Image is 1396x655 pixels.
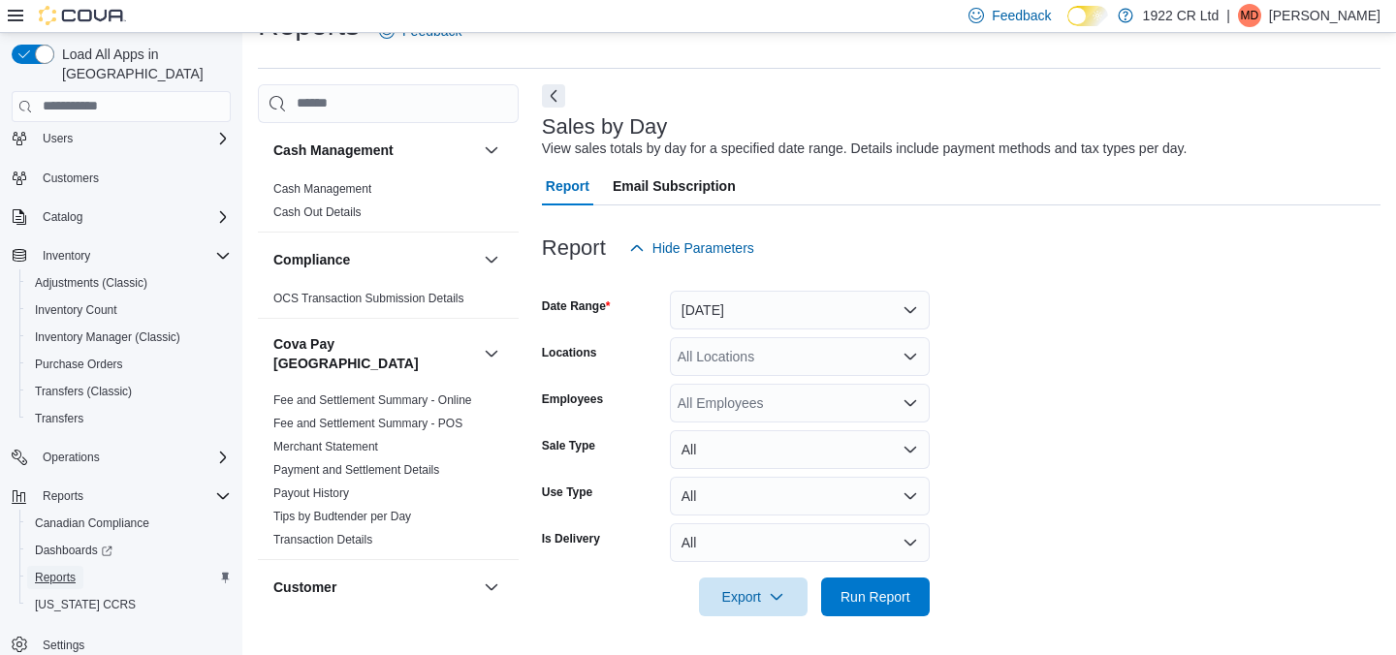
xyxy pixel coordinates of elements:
button: Compliance [273,250,476,269]
a: Cash Out Details [273,205,362,219]
a: Transfers [27,407,91,430]
span: Customers [43,171,99,186]
button: All [670,477,930,515]
span: Transfers [35,411,83,426]
a: Payout History [273,486,349,500]
div: Mike Dunn [1238,4,1261,27]
label: Sale Type [542,438,595,453]
h3: Report [542,236,606,260]
a: Inventory Manager (Classic) [27,326,188,349]
span: Merchant Statement [273,439,378,454]
a: Payment and Settlement Details [273,463,439,477]
button: Inventory [35,244,98,267]
span: Payment and Settlement Details [273,462,439,478]
h3: Customer [273,577,336,597]
button: Customer [273,577,476,597]
span: Tips by Budtender per Day [273,509,411,524]
span: Inventory Count [35,302,117,318]
span: Purchase Orders [27,353,231,376]
button: [US_STATE] CCRS [19,591,238,618]
div: Compliance [258,287,519,318]
button: Catalog [35,205,90,229]
button: Transfers [19,405,238,432]
button: Reports [35,484,91,508]
button: Inventory Count [19,296,238,324]
span: Canadian Compliance [35,515,149,531]
span: Users [35,127,231,150]
span: Dark Mode [1067,26,1068,27]
a: Cash Management [273,182,371,196]
span: Fee and Settlement Summary - POS [273,416,462,431]
button: Run Report [821,577,930,616]
span: Inventory Manager (Classic) [35,329,180,345]
a: Dashboards [27,539,120,562]
span: Report [546,167,589,205]
a: Fee and Settlement Summary - Online [273,393,472,407]
a: Adjustments (Classic) [27,271,155,295]
button: Cash Management [273,140,476,160]
button: Inventory Manager (Classic) [19,324,238,351]
button: Catalog [4,203,238,231]
button: Cova Pay [GEOGRAPHIC_DATA] [273,334,476,373]
button: Users [35,127,80,150]
span: OCS Transaction Submission Details [273,291,464,306]
div: Cash Management [258,177,519,232]
span: Catalog [35,205,231,229]
button: Export [699,577,808,616]
span: Transfers (Classic) [27,380,231,403]
span: Hide Parameters [652,238,754,258]
span: Inventory Manager (Classic) [27,326,231,349]
a: Customers [35,167,107,190]
span: Settings [43,638,84,653]
a: [US_STATE] CCRS [27,593,143,616]
button: Customers [4,164,238,192]
span: Operations [43,450,100,465]
a: Transaction Details [273,533,372,546]
input: Dark Mode [1067,6,1108,26]
button: Operations [35,446,108,469]
a: Reports [27,566,83,589]
span: Inventory Count [27,298,231,322]
span: Cash Out Details [273,204,362,220]
p: [PERSON_NAME] [1269,4,1380,27]
button: Compliance [480,248,503,271]
a: OCS Transaction Submission Details [273,292,464,305]
h3: Compliance [273,250,350,269]
button: Operations [4,444,238,471]
button: Cova Pay [GEOGRAPHIC_DATA] [480,342,503,365]
button: Next [542,84,565,108]
span: Payout History [273,485,349,501]
span: Inventory [43,248,90,264]
span: Feedback [992,6,1051,25]
span: Transfers (Classic) [35,384,132,399]
label: Date Range [542,298,611,314]
a: Tips by Budtender per Day [273,510,411,523]
span: Washington CCRS [27,593,231,616]
button: All [670,430,930,469]
p: | [1226,4,1230,27]
button: Transfers (Classic) [19,378,238,405]
h3: Cash Management [273,140,394,160]
a: Transfers (Classic) [27,380,140,403]
h3: Sales by Day [542,115,668,139]
button: Reports [19,564,238,591]
button: Adjustments (Classic) [19,269,238,296]
span: Run Report [841,587,910,607]
span: Adjustments (Classic) [27,271,231,295]
a: Inventory Count [27,298,125,322]
span: Fee and Settlement Summary - Online [273,392,472,408]
span: Load All Apps in [GEOGRAPHIC_DATA] [54,45,231,83]
span: Users [43,131,73,146]
span: Inventory [35,244,231,267]
span: Transaction Details [273,532,372,547]
button: Inventory [4,242,238,269]
button: Users [4,125,238,152]
button: Purchase Orders [19,351,238,378]
div: View sales totals by day for a specified date range. Details include payment methods and tax type... [542,139,1188,159]
span: [US_STATE] CCRS [35,597,136,612]
div: Cova Pay [GEOGRAPHIC_DATA] [258,389,519,559]
button: Hide Parameters [621,229,762,267]
p: 1922 CR Ltd [1143,4,1220,27]
span: Purchase Orders [35,357,123,372]
span: Dashboards [35,543,112,558]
